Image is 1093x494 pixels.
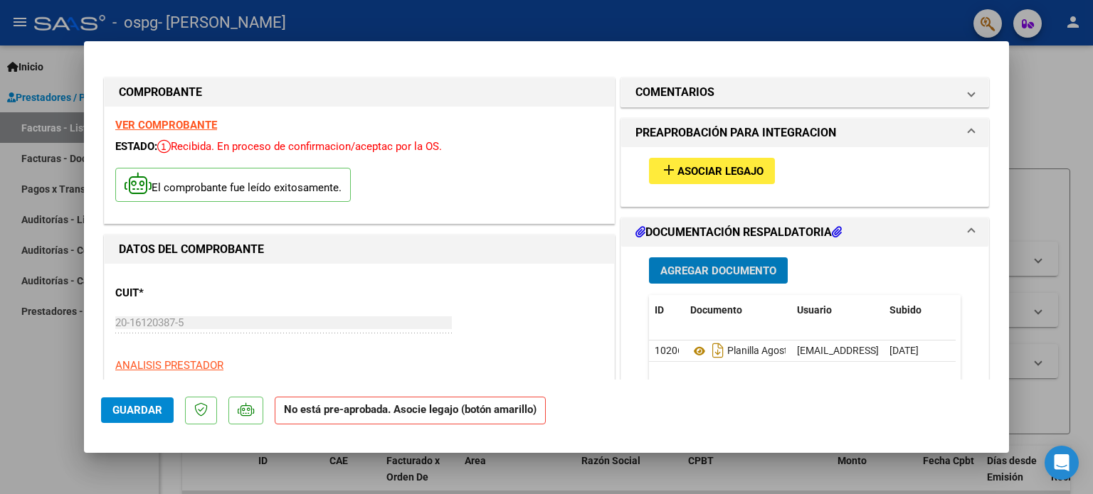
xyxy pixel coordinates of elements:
[621,78,988,107] mat-expansion-panel-header: COMENTARIOS
[791,295,884,326] datatable-header-cell: Usuario
[115,359,223,372] span: ANALISIS PRESTADOR
[797,304,832,316] span: Usuario
[101,397,174,423] button: Guardar
[889,304,922,316] span: Subido
[621,147,988,206] div: PREAPROBACIÓN PARA INTEGRACION
[649,295,685,326] datatable-header-cell: ID
[655,345,683,356] span: 10206
[677,165,764,178] span: Asociar Legajo
[685,295,791,326] datatable-header-cell: Documento
[621,119,988,147] mat-expansion-panel-header: PREAPROBACIÓN PARA INTEGRACION
[649,158,775,184] button: Asociar Legajo
[119,85,202,99] strong: COMPROBANTE
[889,345,919,356] span: [DATE]
[115,285,262,301] p: CUIT
[884,295,955,326] datatable-header-cell: Subido
[112,404,162,417] span: Guardar
[115,168,351,203] p: El comprobante fue leído exitosamente.
[660,161,677,178] mat-icon: add
[119,242,264,256] strong: DATOS DEL COMPROBANTE
[649,257,788,284] button: Agregar Documento
[955,295,1026,326] datatable-header-cell: Acción
[275,397,546,424] strong: No está pre-aprobada. Asocie legajo (botón amarillo)
[690,304,742,316] span: Documento
[1045,446,1079,480] div: Open Intercom Messenger
[635,84,714,101] h1: COMENTARIOS
[157,140,442,153] span: Recibida. En proceso de confirmacion/aceptac por la OS.
[655,304,664,316] span: ID
[115,140,157,153] span: ESTADO:
[660,264,776,277] span: Agregar Documento
[635,124,836,141] h1: PREAPROBACIÓN PARA INTEGRACION
[690,345,818,357] span: Planilla Agosto 2025
[621,218,988,247] mat-expansion-panel-header: DOCUMENTACIÓN RESPALDATORIA
[115,119,217,131] a: VER COMPROBANTE
[635,224,842,241] h1: DOCUMENTACIÓN RESPALDATORIA
[709,339,727,362] i: Descargar documento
